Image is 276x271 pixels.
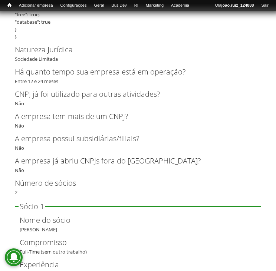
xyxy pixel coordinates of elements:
[15,66,261,85] div: Entre 12 e 24 meses
[15,133,249,144] label: A empresa possui subsidiárias/filiais?
[4,2,15,9] a: Início
[15,133,261,152] div: Não
[20,237,256,255] div: Full-Time (sem outro trabalho)
[15,2,57,9] a: Adicionar empresa
[20,201,44,211] span: Sócio 1
[15,178,261,196] div: 2
[108,2,131,9] a: Bus Dev
[211,2,257,9] a: Olájoao.ruiz_124888
[20,215,244,226] label: Nome do sócio
[15,44,261,63] div: Sociedade Limitada
[15,155,249,166] label: A empresa já abriu CNPJs fora do [GEOGRAPHIC_DATA]?
[15,89,249,100] label: CNPJ já foi utilizado para outras atividades?
[15,89,261,107] div: Não
[15,44,249,55] label: Natureza Jurídica
[142,2,167,9] a: Marketing
[221,3,254,7] strong: joao.ruiz_124888
[15,66,249,77] label: Há quanto tempo sua empresa está em operação?
[90,2,108,9] a: Geral
[15,111,249,122] label: A empresa tem mais de um CNPJ?
[20,215,256,233] div: [PERSON_NAME]
[167,2,193,9] a: Academia
[15,155,261,174] div: Não
[20,259,244,270] label: Experiência
[257,2,272,9] a: Sair
[15,178,249,189] label: Número de sócios
[131,2,142,9] a: RI
[15,111,261,129] div: Não
[7,3,11,8] span: Início
[57,2,91,9] a: Configurações
[20,237,244,248] label: Compromisso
